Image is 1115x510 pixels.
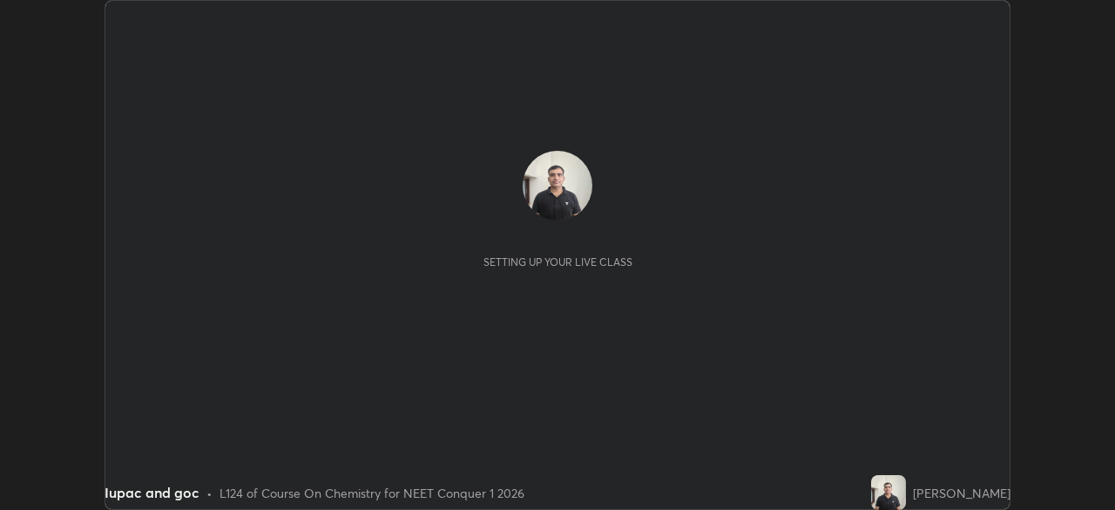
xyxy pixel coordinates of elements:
[483,255,632,269] div: Setting up your live class
[206,484,213,502] div: •
[105,482,199,503] div: Iupac and goc
[523,151,592,221] img: e605a3dd99d141f69910996e3fdb51d1.jpg
[913,484,1010,502] div: [PERSON_NAME]
[871,475,906,510] img: e605a3dd99d141f69910996e3fdb51d1.jpg
[220,484,524,502] div: L124 of Course On Chemistry for NEET Conquer 1 2026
